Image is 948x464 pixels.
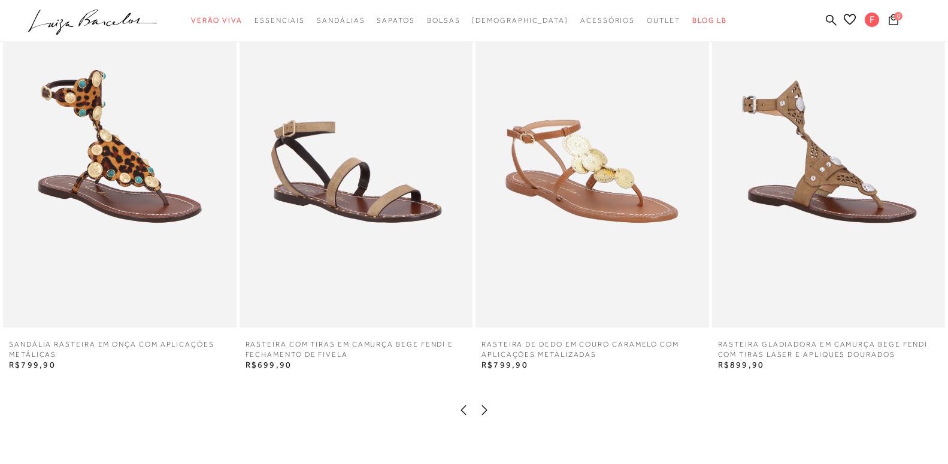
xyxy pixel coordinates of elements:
span: R$799,90 [481,360,528,369]
span: BLOG LB [692,16,727,25]
span: Acessórios [580,16,635,25]
button: 0 [885,13,902,29]
a: RASTEIRA GLADIADORA EM CAMURÇA BEGE FENDI COM TIRAS LASER E APLIQUES DOURADOS [712,339,946,360]
a: noSubCategoriesText [191,10,243,32]
a: noSubCategoriesText [427,10,461,32]
a: noSubCategoriesText [317,10,365,32]
span: F [865,13,879,27]
span: Bolsas [427,16,461,25]
a: RASTEIRA COM TIRAS EM CAMURÇA BEGE FENDI E FECHAMENTO DE FIVELA [240,339,473,360]
a: noSubCategoriesText [647,10,680,32]
span: R$899,90 [718,360,765,369]
a: RASTEIRA DE DEDO EM COURO CARAMELO COM APLICAÇÕES METALIZADAS [475,339,709,360]
a: noSubCategoriesText [377,10,414,32]
span: R$799,90 [9,360,56,369]
a: noSubCategoriesText [255,10,305,32]
span: Essenciais [255,16,305,25]
span: 0 [894,12,902,20]
a: SANDÁLIA RASTEIRA EM ONÇA COM APLICAÇÕES METÁLICAS [3,339,237,360]
a: noSubCategoriesText [580,10,635,32]
span: Outlet [647,16,680,25]
span: [DEMOGRAPHIC_DATA] [472,16,568,25]
a: noSubCategoriesText [472,10,568,32]
a: BLOG LB [692,10,727,32]
span: Sapatos [377,16,414,25]
span: Sandálias [317,16,365,25]
span: R$699,90 [246,360,292,369]
span: Verão Viva [191,16,243,25]
button: F [859,12,885,31]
